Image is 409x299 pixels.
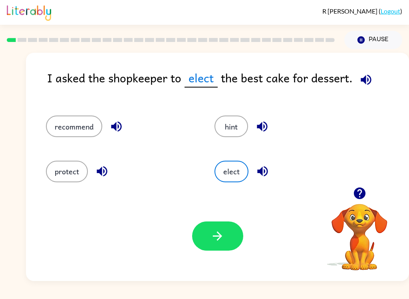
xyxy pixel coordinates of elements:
[214,161,248,182] button: elect
[185,69,218,88] span: elect
[322,7,402,15] div: ( )
[46,161,88,182] button: protect
[320,191,399,271] video: Your browser must support playing .mp4 files to use Literably. Please try using another browser.
[7,3,51,21] img: Literably
[344,31,402,49] button: Pause
[322,7,379,15] span: R [PERSON_NAME]
[381,7,400,15] a: Logout
[47,69,409,100] div: I asked the shopkeeper to the best cake for dessert.
[214,116,248,137] button: hint
[46,116,102,137] button: recommend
